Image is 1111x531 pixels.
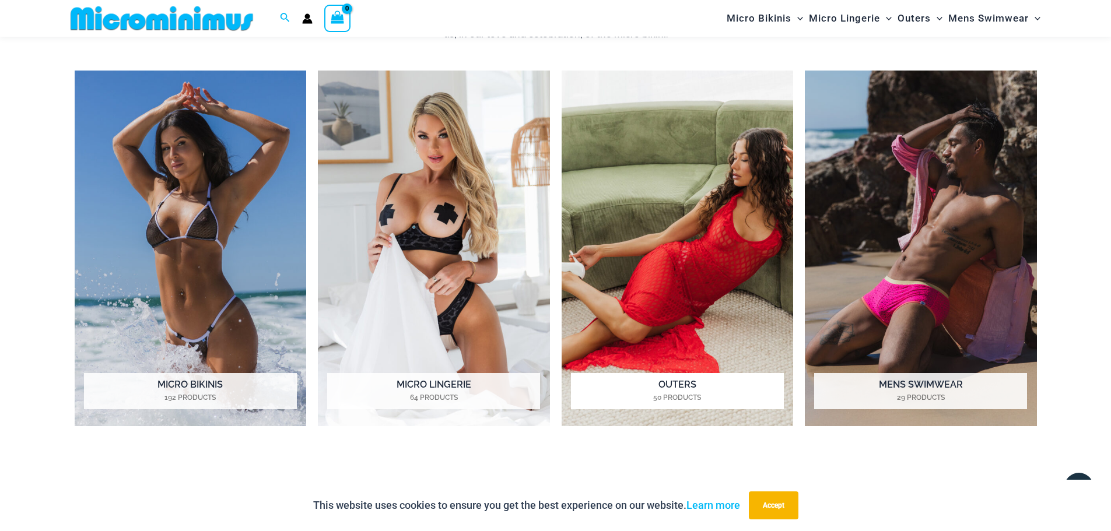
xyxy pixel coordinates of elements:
a: Micro LingerieMenu ToggleMenu Toggle [806,3,895,33]
a: Micro BikinisMenu ToggleMenu Toggle [724,3,806,33]
a: Account icon link [302,13,313,24]
span: Menu Toggle [791,3,803,33]
span: Micro Lingerie [809,3,880,33]
a: Search icon link [280,11,290,26]
a: Visit product category Micro Lingerie [318,71,550,427]
mark: 29 Products [814,392,1027,403]
a: Visit product category Micro Bikinis [75,71,307,427]
a: Visit product category Outers [562,71,794,427]
a: View Shopping Cart, empty [324,5,351,31]
nav: Site Navigation [722,2,1046,35]
span: Micro Bikinis [727,3,791,33]
button: Accept [749,491,798,519]
img: Mens Swimwear [805,71,1037,427]
p: This website uses cookies to ensure you get the best experience on our website. [313,497,740,514]
a: OutersMenu ToggleMenu Toggle [895,3,945,33]
h2: Mens Swimwear [814,373,1027,409]
img: Micro Bikinis [75,71,307,427]
span: Mens Swimwear [948,3,1029,33]
mark: 192 Products [84,392,297,403]
span: Menu Toggle [880,3,892,33]
img: MM SHOP LOGO FLAT [66,5,258,31]
mark: 64 Products [327,392,540,403]
mark: 50 Products [571,392,784,403]
img: Micro Lingerie [318,71,550,427]
span: Menu Toggle [931,3,942,33]
a: Mens SwimwearMenu ToggleMenu Toggle [945,3,1043,33]
h2: Outers [571,373,784,409]
h2: Micro Lingerie [327,373,540,409]
h2: Micro Bikinis [84,373,297,409]
span: Menu Toggle [1029,3,1040,33]
span: Outers [898,3,931,33]
a: Visit product category Mens Swimwear [805,71,1037,427]
img: Outers [562,71,794,427]
a: Learn more [686,499,740,511]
